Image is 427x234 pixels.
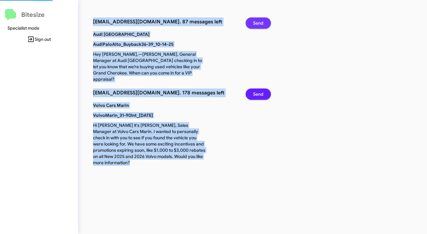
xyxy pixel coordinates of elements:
button: Send [246,88,271,100]
b: Audi [GEOGRAPHIC_DATA] [93,31,150,37]
b: AudiPaloAlto_Buyback36-39_10-14-25 [93,41,174,47]
b: Volvo Cars Marin [93,103,129,108]
p: Hey [PERSON_NAME],—[PERSON_NAME], General Manager at Audi [GEOGRAPHIC_DATA] checking in to let yo... [88,51,210,82]
span: Send [253,88,263,100]
h3: [EMAIL_ADDRESS][DOMAIN_NAME]. 87 messages left [93,17,236,26]
button: Send [246,17,271,29]
b: VolvoMarin_31-90Int_[DATE] [93,112,153,118]
span: Send [253,17,263,29]
h3: [EMAIL_ADDRESS][DOMAIN_NAME]. 178 messages left [93,88,236,97]
span: Sign out [5,34,73,45]
p: Hi [PERSON_NAME] it's [PERSON_NAME], Sales Manager at Volvo Cars Marin. I wanted to personally ch... [88,122,210,166]
a: Bitesize [5,9,45,21]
